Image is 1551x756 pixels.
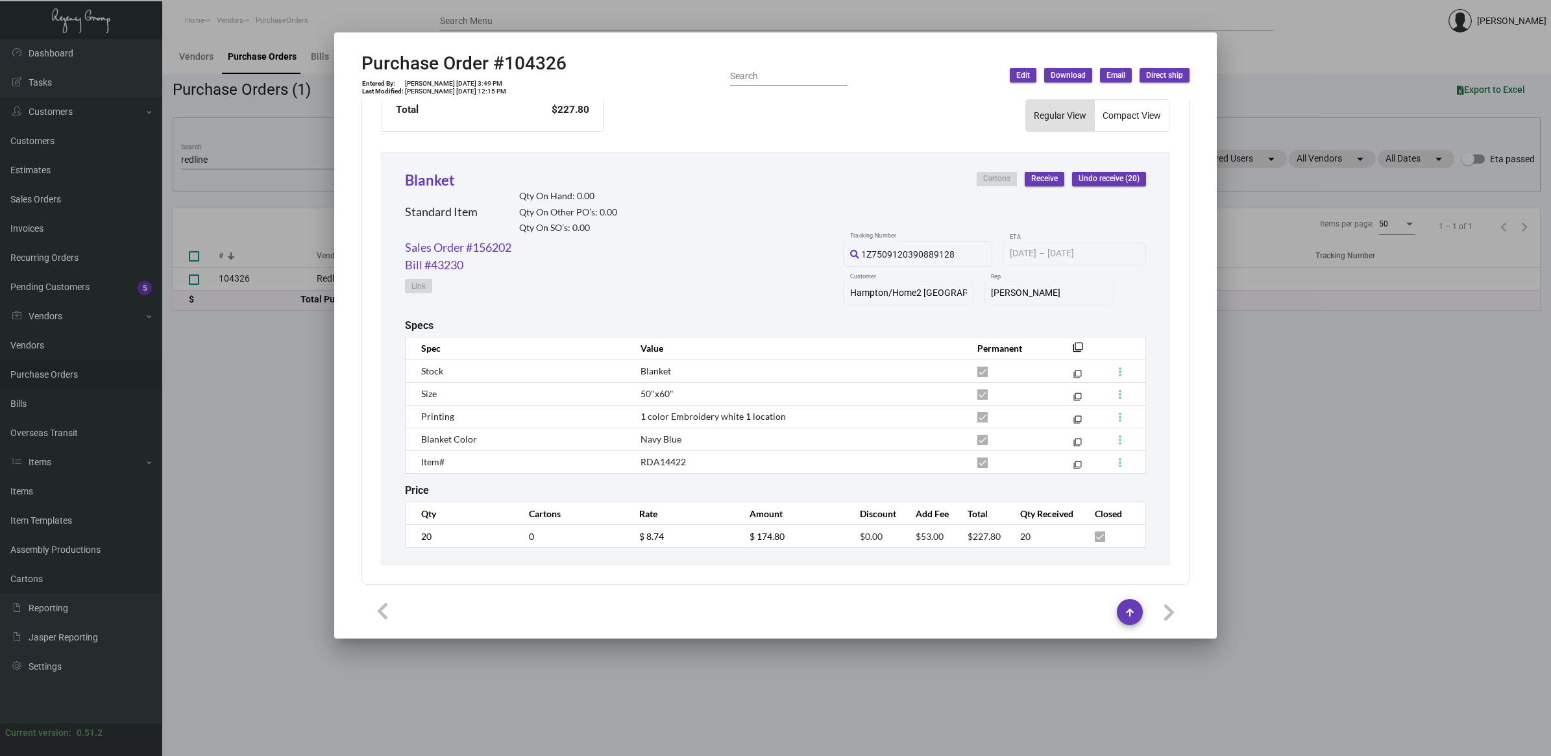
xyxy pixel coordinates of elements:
div: Current version: [5,726,71,740]
th: Total [955,502,1007,525]
th: Value [628,337,964,360]
h2: Specs [405,319,434,332]
button: Regular View [1026,100,1094,131]
span: Blanket [641,365,671,376]
h2: Purchase Order #104326 [361,53,567,75]
span: Printing [421,411,454,422]
th: Qty [406,502,516,525]
button: Receive [1025,172,1064,186]
span: $227.80 [968,531,1001,542]
th: Discount [847,502,903,525]
h2: Price [405,484,429,496]
span: RDA14422 [641,456,686,467]
a: Sales Order #156202 [405,239,511,256]
mat-icon: filter_none [1073,463,1082,472]
td: [PERSON_NAME] [DATE] 3:49 PM [404,80,507,88]
span: Download [1051,70,1086,81]
mat-icon: filter_none [1073,372,1082,381]
span: 50"x60" [641,388,674,399]
span: Edit [1016,70,1030,81]
button: Direct ship [1140,68,1190,82]
span: 1Z7509120390889128 [861,249,955,260]
h2: Qty On Hand: 0.00 [519,191,617,202]
span: Item# [421,456,445,467]
mat-icon: filter_none [1073,346,1083,356]
span: Stock [421,365,443,376]
a: Bill #43230 [405,256,463,274]
span: Direct ship [1146,70,1183,81]
td: $227.80 [521,102,590,118]
h2: Qty On SO’s: 0.00 [519,223,617,234]
a: Blanket [405,171,455,189]
button: Download [1044,68,1092,82]
th: Spec [406,337,628,360]
button: Cartons [977,172,1017,186]
span: 1 color Embroidery white 1 location [641,411,786,422]
span: Size [421,388,437,399]
span: Email [1106,70,1125,81]
input: Start date [1010,249,1036,259]
span: Receive [1031,173,1058,184]
div: 0.51.2 [77,726,103,740]
td: Entered By: [361,80,404,88]
button: Edit [1010,68,1036,82]
h2: Standard Item [405,205,478,219]
th: Cartons [516,502,626,525]
span: 20 [1020,531,1031,542]
h2: Qty On Other PO’s: 0.00 [519,207,617,218]
span: Blanket Color [421,433,477,445]
td: Total [395,102,521,118]
th: Add Fee [903,502,955,525]
td: [PERSON_NAME] [DATE] 12:15 PM [404,88,507,95]
th: Permanent [964,337,1053,360]
td: Last Modified: [361,88,404,95]
input: End date [1047,249,1110,259]
button: Undo receive (20) [1072,172,1146,186]
span: – [1039,249,1045,259]
span: $0.00 [860,531,883,542]
button: Compact View [1095,100,1169,131]
th: Closed [1082,502,1145,525]
span: Link [411,281,426,292]
span: Cartons [983,173,1010,184]
mat-icon: filter_none [1073,418,1082,426]
span: Navy Blue [641,433,681,445]
span: $53.00 [916,531,944,542]
th: Amount [737,502,847,525]
button: Email [1100,68,1132,82]
mat-icon: filter_none [1073,441,1082,449]
th: Qty Received [1007,502,1082,525]
button: Link [405,279,432,293]
th: Rate [626,502,737,525]
span: Undo receive (20) [1079,173,1140,184]
mat-icon: filter_none [1073,395,1082,404]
